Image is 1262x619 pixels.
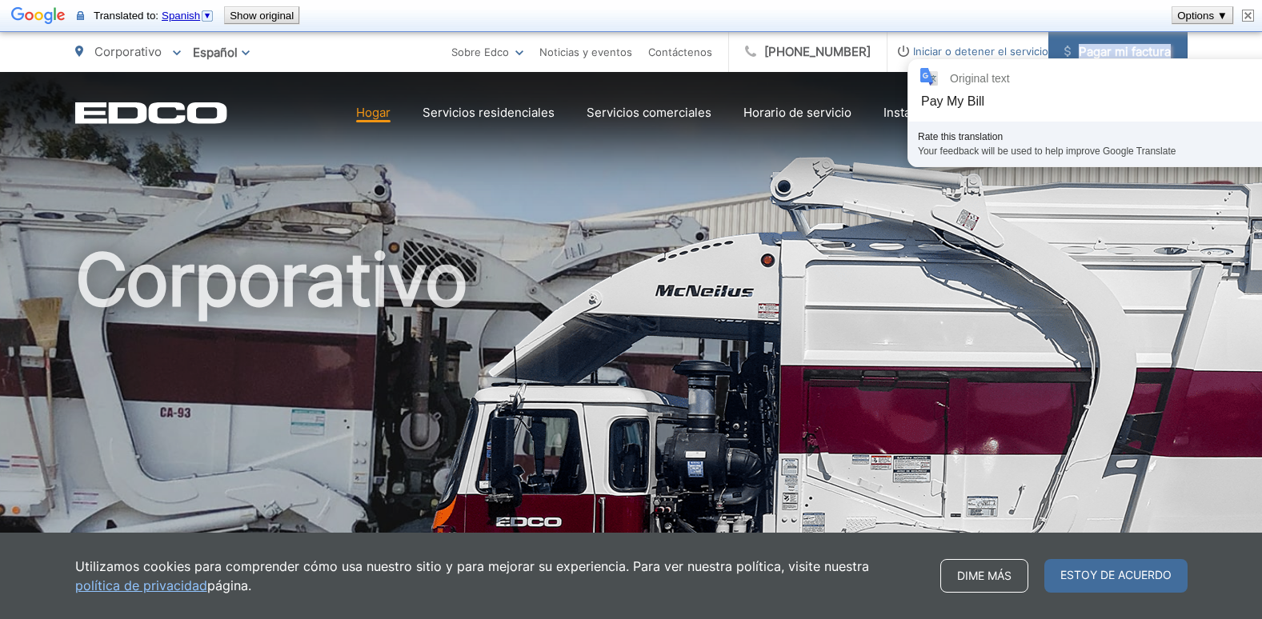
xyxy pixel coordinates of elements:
font: Servicios comerciales [587,105,711,120]
span: Spanish [162,10,200,22]
font: Instalaciones públicas [883,105,1008,120]
a: Horario de servicio [743,103,851,122]
button: Show original [225,7,298,23]
font: Contáctenos [648,46,712,58]
a: Dime más [940,559,1028,593]
font: Servicios residenciales [423,105,555,120]
a: política de privacidad [75,576,207,595]
a: Servicios residenciales [423,103,555,122]
img: Google Translate [11,6,66,28]
a: Hogar [356,103,391,122]
font: Horario de servicio [743,105,851,120]
a: [PHONE_NUMBER] [729,32,887,72]
font: Hogar [356,105,391,120]
font: Sobre Edco [451,46,509,58]
font: Noticias y eventos [539,46,632,58]
a: Spanish [162,10,214,22]
span: Español [181,38,262,66]
font: Corporativo [94,44,162,59]
img: Close [1242,10,1254,22]
a: Contáctenos [648,42,712,62]
a: Sobre Edco [451,42,523,62]
button: Options ▼ [1172,7,1232,23]
span: Translated to: [94,10,218,22]
div: Rate this translation [918,131,1228,142]
a: Instalaciones públicas [883,103,1008,122]
font: política de privacidad [75,577,207,593]
a: Noticias y eventos [539,42,632,62]
img: The content of this secure page will be sent to Google for translation using a secure connection. [77,10,84,22]
font: Corporativo [75,236,467,323]
font: Español [193,45,238,60]
div: Your feedback will be used to help improve Google Translate [918,142,1228,157]
a: Pagar mi factura [1048,32,1188,72]
a: Servicios comerciales [587,103,711,122]
a: Logotipo EDCD. Regrese a la página de inicio. [75,102,227,124]
font: página. [207,577,251,593]
font: Utilizamos cookies para comprender cómo usa nuestro sitio y para mejorar su experiencia. Para ver... [75,558,869,574]
font: Pagar mi factura [1079,44,1171,59]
